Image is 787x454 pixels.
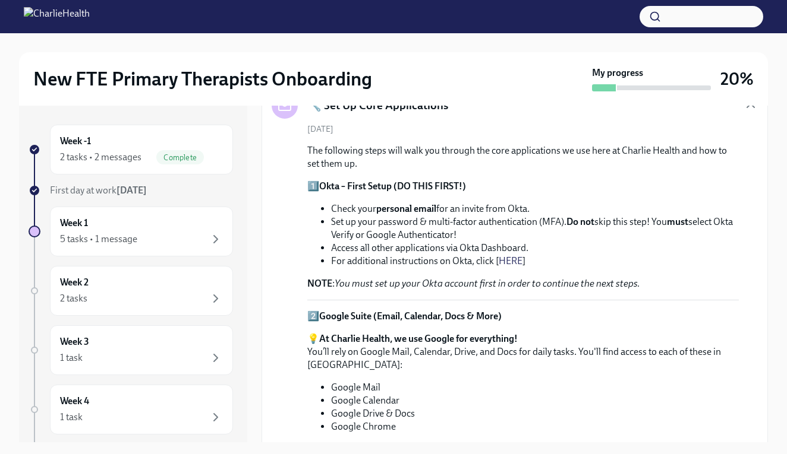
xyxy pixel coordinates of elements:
span: Complete [156,153,204,162]
h6: Week -1 [60,135,91,148]
strong: At Charlie Health, we use Google for everything! [319,333,518,344]
span: [DATE] [307,123,333,135]
em: You must set up your Okta account first in order to continue the next steps. [335,278,640,289]
div: 2 tasks • 2 messages [60,151,141,164]
li: For additional instructions on Okta, click [ ] [331,255,739,268]
strong: Do not [566,216,594,227]
div: 1 task [60,351,83,364]
h6: Week 1 [60,217,88,230]
li: Set up your password & multi-factor authentication (MFA). skip this step! You select Okta Verify ... [331,215,739,242]
strong: must [667,216,688,227]
strong: My progress [592,66,643,80]
h6: Week 4 [60,395,89,408]
h2: New FTE Primary Therapists Onboarding [33,67,372,91]
strong: [DATE] [117,185,147,196]
p: The following steps will walk you through the core applications we use here at Charlie Health and... [307,144,739,170]
h3: 20% [720,68,754,90]
a: Week 22 tasks [29,266,233,316]
li: Access all other applications via Okta Dashboard. [331,242,739,255]
a: Week 15 tasks • 1 message [29,207,233,256]
div: 5 tasks • 1 message [60,233,137,246]
h5: 🔧 Set Up Core Applications [307,98,448,113]
li: Google Drive & Docs [331,407,739,420]
div: 1 task [60,411,83,424]
p: 1️⃣ [307,180,739,193]
strong: NOTE [307,278,332,289]
a: HERE [499,255,522,266]
a: First day at work[DATE] [29,184,233,197]
span: First day at work [50,185,147,196]
h6: Week 3 [60,335,89,348]
h6: Week 2 [60,276,89,289]
a: Week 41 task [29,385,233,434]
strong: Google Suite (Email, Calendar, Docs & More) [319,310,502,322]
strong: Okta – First Setup (DO THIS FIRST!) [319,180,466,192]
p: 2️⃣ [307,310,739,323]
img: CharlieHealth [24,7,90,26]
li: Google Mail [331,381,739,394]
p: 💡 You’ll rely on Google Mail, Calendar, Drive, and Docs for daily tasks. You'll find access to ea... [307,332,739,372]
li: Check your for an invite from Okta. [331,202,739,215]
a: Week -12 tasks • 2 messagesComplete [29,125,233,174]
div: 2 tasks [60,292,87,305]
p: : [307,277,739,290]
li: Google Calendar [331,394,739,407]
strong: personal email [376,203,436,214]
li: Google Chrome [331,420,739,433]
a: Week 31 task [29,325,233,375]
